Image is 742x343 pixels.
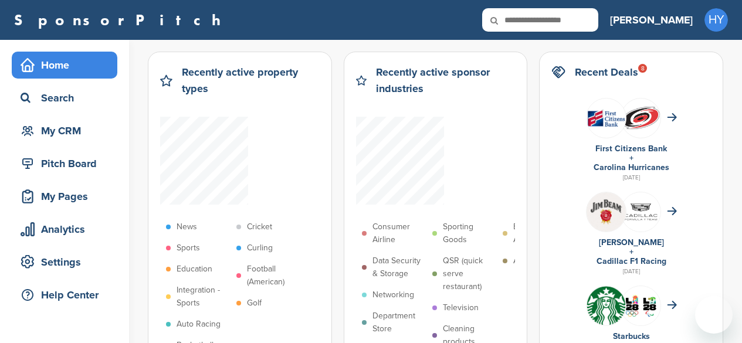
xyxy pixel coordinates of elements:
[597,256,666,266] a: Cadillac F1 Racing
[372,254,426,280] p: Data Security & Storage
[629,247,633,257] a: +
[18,120,117,141] div: My CRM
[12,216,117,243] a: Analytics
[177,220,197,233] p: News
[621,192,660,232] img: Fcgoatp8 400x400
[704,8,728,32] span: HY
[18,55,117,76] div: Home
[247,297,262,310] p: Golf
[18,186,117,207] div: My Pages
[372,220,426,246] p: Consumer Airline
[575,64,638,80] h2: Recent Deals
[513,254,530,267] p: Auto
[372,310,426,335] p: Department Store
[621,286,660,325] img: Csrq75nh 400x400
[12,52,117,79] a: Home
[376,64,515,97] h2: Recently active sponsor industries
[513,220,567,246] p: Bathroom Appliances
[177,284,231,310] p: Integration - Sports
[177,263,212,276] p: Education
[551,172,711,183] div: [DATE]
[551,266,711,277] div: [DATE]
[177,318,221,331] p: Auto Racing
[18,87,117,108] div: Search
[587,105,626,131] img: Open uri20141112 50798 148hg1y
[629,153,633,163] a: +
[14,12,228,28] a: SponsorPitch
[247,263,301,288] p: Football (American)
[12,249,117,276] a: Settings
[610,12,693,28] h3: [PERSON_NAME]
[610,7,693,33] a: [PERSON_NAME]
[18,153,117,174] div: Pitch Board
[247,242,273,254] p: Curling
[12,117,117,144] a: My CRM
[695,296,733,334] iframe: Button to launch messaging window
[443,254,497,293] p: QSR (quick serve restaurant)
[599,237,664,247] a: [PERSON_NAME]
[613,331,650,341] a: Starbucks
[638,64,647,73] div: 8
[12,84,117,111] a: Search
[12,150,117,177] a: Pitch Board
[18,284,117,305] div: Help Center
[18,219,117,240] div: Analytics
[587,286,626,325] img: Open uri20141112 50798 1m0bak2
[443,220,497,246] p: Sporting Goods
[18,252,117,273] div: Settings
[587,192,626,232] img: Jyyddrmw 400x400
[177,242,200,254] p: Sports
[12,183,117,210] a: My Pages
[247,220,272,233] p: Cricket
[594,162,669,172] a: Carolina Hurricanes
[12,281,117,308] a: Help Center
[621,106,660,130] img: Open uri20141112 64162 1shn62e?1415805732
[372,288,414,301] p: Networking
[595,144,667,154] a: First Citizens Bank
[443,301,479,314] p: Television
[182,64,320,97] h2: Recently active property types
